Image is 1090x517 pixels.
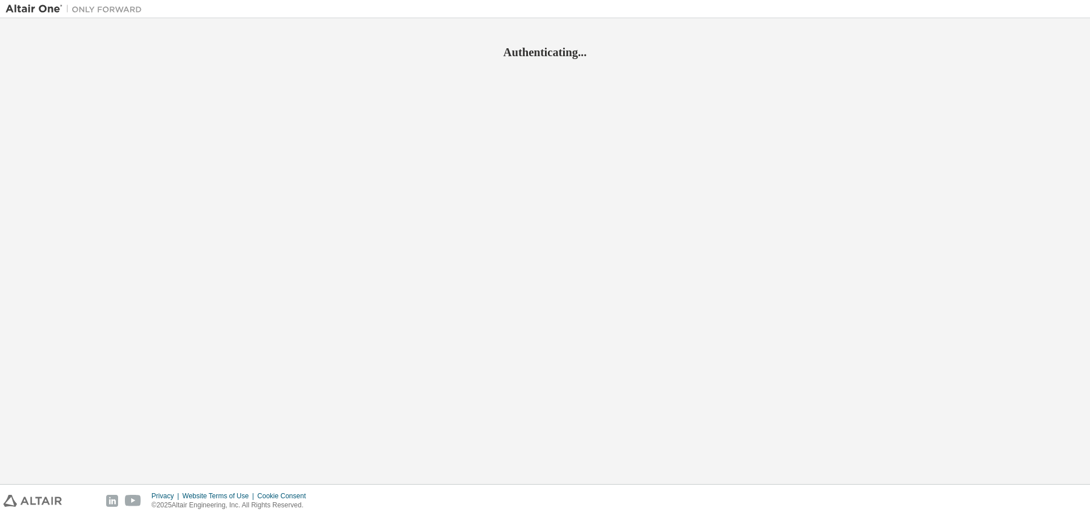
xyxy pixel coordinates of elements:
[6,3,148,15] img: Altair One
[257,491,312,501] div: Cookie Consent
[106,495,118,507] img: linkedin.svg
[125,495,141,507] img: youtube.svg
[152,491,182,501] div: Privacy
[152,501,313,510] p: © 2025 Altair Engineering, Inc. All Rights Reserved.
[3,495,62,507] img: altair_logo.svg
[6,45,1084,60] h2: Authenticating...
[182,491,257,501] div: Website Terms of Use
